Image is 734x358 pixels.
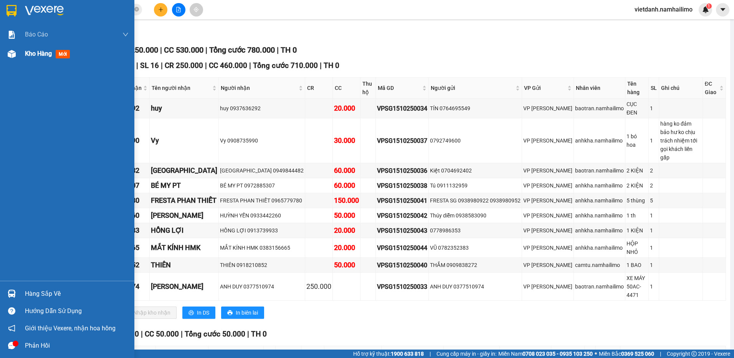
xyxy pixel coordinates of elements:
div: Phản hồi [25,340,129,351]
span: In biên lai [236,308,258,317]
div: 1 [650,282,658,291]
td: Vy [150,118,219,163]
div: THIÊN 0918210852 [220,261,304,269]
span: notification [8,325,15,332]
td: VP Phạm Ngũ Lão [522,118,574,163]
div: 1 bó hoa [627,132,647,149]
td: BÉ MY PT [150,178,219,193]
div: ANH DUY 0377510974 [430,282,521,291]
span: CC : [72,51,83,60]
span: CR 250.000 [119,45,158,55]
div: 150.000 [334,195,359,206]
div: VP [PERSON_NAME] [523,104,572,113]
div: baotran.namhailimo [575,282,624,291]
th: SL [649,78,659,99]
img: icon-new-feature [702,6,709,13]
span: | [249,61,251,70]
td: VP Phạm Ngũ Lão [522,193,574,208]
td: VPSG1510250038 [376,178,429,193]
span: copyright [691,351,697,356]
div: 2 KIỆN [627,181,647,190]
td: VPSG1510250037 [376,118,429,163]
th: Thu hộ [360,78,376,99]
div: VPSG1510250044 [377,243,427,253]
span: | [161,61,163,70]
div: 0778986353 [430,226,521,235]
span: down [122,31,129,38]
td: VPSG1510250033 [376,273,429,301]
div: 1 [650,211,658,220]
td: VP Phạm Ngũ Lão [522,238,574,258]
div: 1 [650,244,658,252]
th: CC [333,78,360,99]
div: 1 BAO [627,261,647,269]
td: VPSG1510250034 [376,99,429,118]
div: VP [PERSON_NAME] [523,196,572,205]
span: | [320,61,322,70]
span: Mã GD [326,348,374,356]
span: printer [227,310,233,316]
span: Người nhận [210,348,256,356]
td: VP Phạm Ngũ Lão [522,273,574,301]
th: Nhân viên [574,78,625,99]
div: FRESTA PHAN THIẾT 0965779780 [220,196,304,205]
div: HỒNG LỢI [151,225,217,236]
span: Người gửi [431,84,514,92]
th: CR [305,78,333,99]
span: Tên người nhận [152,84,211,92]
span: Báo cáo [25,30,48,39]
img: warehouse-icon [8,50,16,58]
div: 0792749600 [430,136,521,145]
div: ANH DUY 0377510974 [220,282,304,291]
button: plus [154,3,167,17]
div: 0905181179 [73,34,151,45]
div: VP [PERSON_NAME] [523,282,572,291]
div: 1 [650,226,658,235]
span: | [181,330,183,338]
td: ANH DUY [150,273,219,301]
span: Tổng cước 710.000 [253,61,318,70]
div: baotran.namhailimo [575,104,624,113]
div: FRESTA PHAN THIẾT [151,195,217,206]
td: MẮT KÍNH HMK [150,238,219,258]
div: [PERSON_NAME] [151,281,217,292]
div: VP [PERSON_NAME] [523,244,572,252]
div: 20.000 [334,225,359,236]
div: 1 KIỆN [627,226,647,235]
div: VPSG1510250042 [377,211,427,220]
div: VP [GEOGRAPHIC_DATA] [73,7,151,25]
div: VPSG1510250033 [377,282,427,292]
img: warehouse-icon [8,290,16,298]
div: MẮT KÍNH HMK 0383156665 [220,244,304,252]
div: Vy [151,135,217,146]
div: anhkha.namhailimo [575,211,624,220]
div: camtu.namhailimo [575,261,624,269]
div: 2 KIỆN [627,166,647,175]
span: ĐC Giao [705,80,718,96]
div: BÉ MY PT [151,180,217,191]
strong: 0708 023 035 - 0935 103 250 [522,351,593,357]
span: 1 [708,3,710,9]
div: Kiệt 0704692402 [430,166,521,175]
span: SL 16 [140,61,159,70]
div: 20.000 [334,242,359,253]
td: THÁI HÒA [150,163,219,178]
span: CC 530.000 [164,45,203,55]
td: VPSG1510250041 [376,193,429,208]
div: VPSG1510250034 [377,104,427,113]
div: HỒNG LỢI 0913739933 [220,226,304,235]
div: HUỲNH YẾN 0933442260 [220,211,304,220]
div: huy 0937636292 [220,104,304,113]
div: Thúy diễm 0938583090 [430,211,521,220]
td: FRESTA PHAN THIẾT [150,193,219,208]
div: VP [PERSON_NAME] [523,226,572,235]
span: message [8,342,15,349]
div: 50.000 [72,50,152,60]
div: [GEOGRAPHIC_DATA] 0949844482 [220,166,304,175]
button: downloadNhập kho nhận [119,307,177,319]
div: Tú 0911132959 [430,181,521,190]
div: 2 [650,181,658,190]
span: vietdanh.namhailimo [628,5,699,14]
td: VP Phạm Ngũ Lão [522,258,574,273]
td: VPSG1510250042 [376,208,429,223]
